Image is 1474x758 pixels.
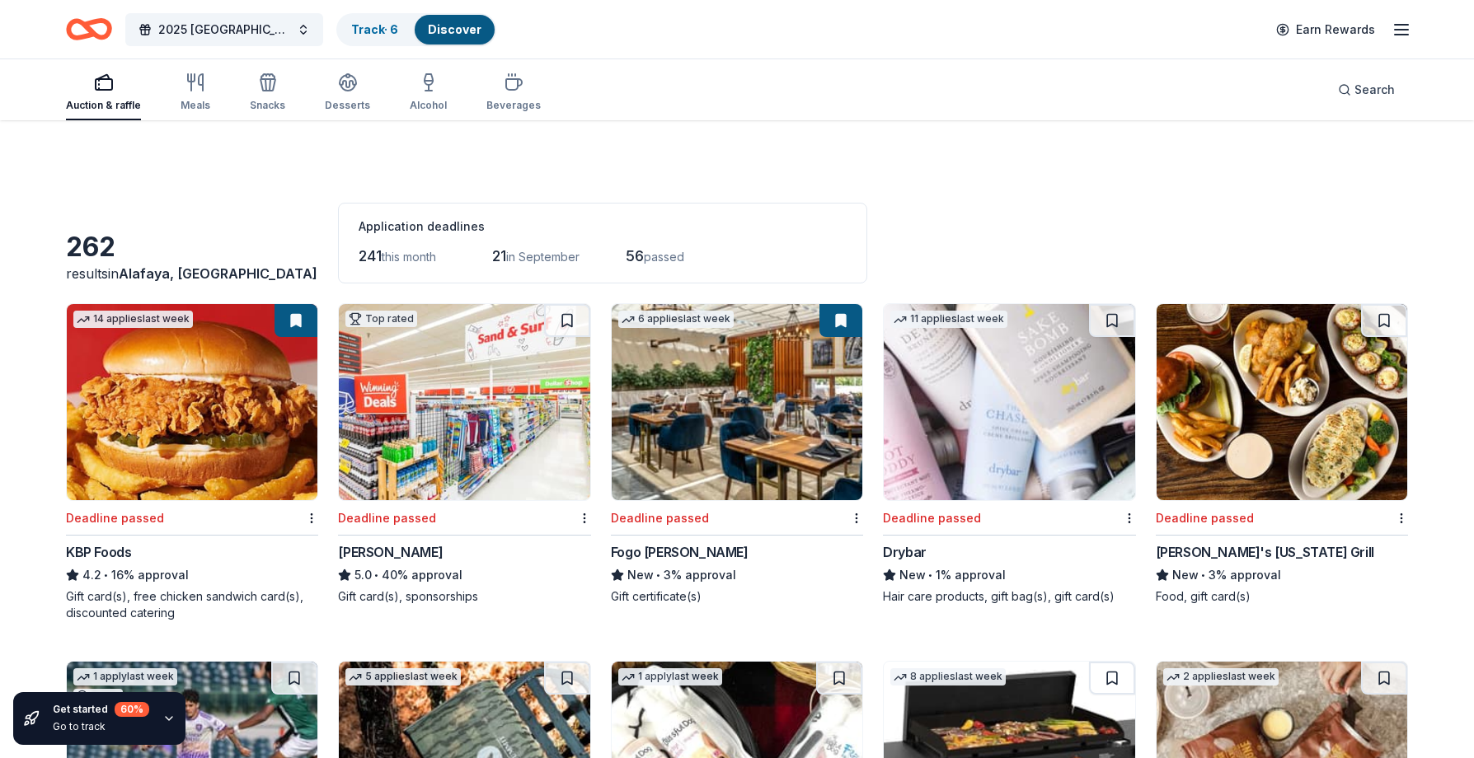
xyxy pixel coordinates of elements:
[1163,668,1279,685] div: 2 applies last week
[104,568,108,582] span: •
[1156,565,1408,585] div: 3% approval
[883,542,927,562] div: Drybar
[1354,80,1395,100] span: Search
[67,304,317,500] img: Image for KBP Foods
[1157,304,1407,500] img: Image for Ted's Montana Grill
[53,720,149,733] div: Go to track
[345,311,417,327] div: Top rated
[506,250,580,264] span: in September
[250,66,285,120] button: Snacks
[1172,565,1199,585] span: New
[611,588,863,605] div: Gift certificate(s)
[883,508,981,528] div: Deadline passed
[1156,542,1374,562] div: [PERSON_NAME]'s [US_STATE] Grill
[338,565,590,585] div: 40% approval
[354,565,372,585] span: 5.0
[890,668,1006,685] div: 8 applies last week
[119,265,317,282] span: Alafaya, [GEOGRAPHIC_DATA]
[82,565,101,585] span: 4.2
[359,217,847,236] div: Application deadlines
[382,250,436,264] span: this month
[325,99,370,112] div: Desserts
[611,508,709,528] div: Deadline passed
[338,303,590,605] a: Image for Winn-DixieTop ratedDeadline passed[PERSON_NAME]5.0•40% approvalGift card(s), sponsorships
[492,247,506,264] span: 21
[611,542,749,562] div: Fogo [PERSON_NAME]
[410,66,447,120] button: Alcohol
[626,247,644,264] span: 56
[899,565,926,585] span: New
[410,99,447,112] div: Alcohol
[890,311,1007,328] div: 11 applies last week
[883,303,1135,605] a: Image for Drybar11 applieslast weekDeadline passedDrybarNew•1% approvalHair care products, gift b...
[115,702,149,717] div: 60 %
[181,99,210,112] div: Meals
[644,250,684,264] span: passed
[428,22,481,36] a: Discover
[618,311,734,328] div: 6 applies last week
[66,565,318,585] div: 16% approval
[66,231,318,264] div: 262
[1201,568,1205,582] span: •
[627,565,654,585] span: New
[339,304,589,500] img: Image for Winn-Dixie
[656,568,660,582] span: •
[66,99,141,112] div: Auction & raffle
[66,508,164,528] div: Deadline passed
[73,311,193,328] div: 14 applies last week
[929,568,933,582] span: •
[66,303,318,621] a: Image for KBP Foods14 applieslast weekDeadline passedKBP Foods4.2•16% approvalGift card(s), free ...
[351,22,398,36] a: Track· 6
[66,264,318,283] div: results
[66,10,112,49] a: Home
[108,265,317,282] span: in
[158,20,290,40] span: 2025 [GEOGRAPHIC_DATA], [GEOGRAPHIC_DATA] 449th Bomb Group WWII Reunion
[338,588,590,605] div: Gift card(s), sponsorships
[125,13,323,46] button: 2025 [GEOGRAPHIC_DATA], [GEOGRAPHIC_DATA] 449th Bomb Group WWII Reunion
[338,542,443,562] div: [PERSON_NAME]
[181,66,210,120] button: Meals
[486,99,541,112] div: Beverages
[486,66,541,120] button: Beverages
[612,304,862,500] img: Image for Fogo de Chao
[611,565,863,585] div: 3% approval
[325,66,370,120] button: Desserts
[359,247,382,264] span: 241
[1156,588,1408,605] div: Food, gift card(s)
[883,565,1135,585] div: 1% approval
[375,568,379,582] span: •
[1266,15,1385,44] a: Earn Rewards
[618,668,722,685] div: 1 apply last week
[53,702,149,717] div: Get started
[66,66,141,120] button: Auction & raffle
[883,588,1135,605] div: Hair care products, gift bag(s), gift card(s)
[73,668,177,685] div: 1 apply last week
[345,668,461,685] div: 5 applies last week
[1325,73,1408,106] button: Search
[338,508,436,528] div: Deadline passed
[1156,508,1254,528] div: Deadline passed
[66,542,131,562] div: KBP Foods
[250,99,285,112] div: Snacks
[1156,303,1408,605] a: Image for Ted's Montana GrillDeadline passed[PERSON_NAME]'s [US_STATE] GrillNew•3% approvalFood, ...
[884,304,1134,500] img: Image for Drybar
[611,303,863,605] a: Image for Fogo de Chao6 applieslast weekDeadline passedFogo [PERSON_NAME]New•3% approvalGift cert...
[336,13,496,46] button: Track· 6Discover
[66,588,318,621] div: Gift card(s), free chicken sandwich card(s), discounted catering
